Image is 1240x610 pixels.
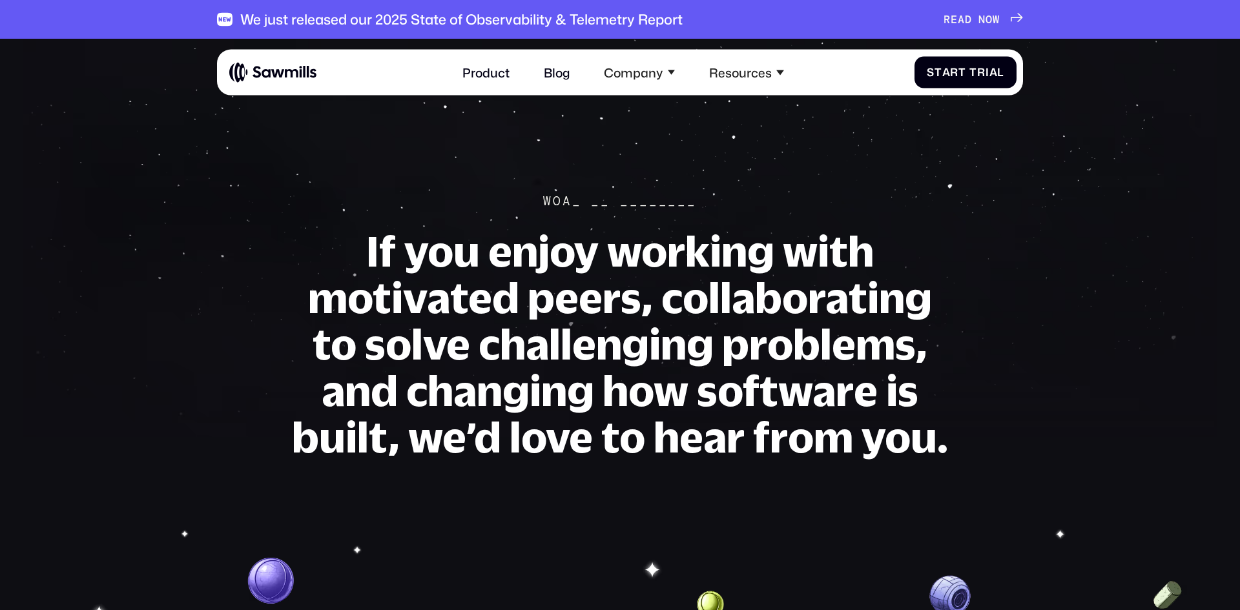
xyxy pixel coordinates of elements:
[977,66,986,79] span: r
[944,13,1023,26] a: READNOW
[914,56,1017,88] a: StartTrial
[965,13,972,26] span: D
[543,194,697,208] div: Woa_ __ ________
[453,56,519,89] a: Product
[986,66,989,79] span: i
[958,66,966,79] span: t
[927,66,935,79] span: S
[942,66,951,79] span: a
[958,13,965,26] span: A
[595,56,684,89] div: Company
[978,13,986,26] span: N
[951,13,958,26] span: E
[291,227,949,460] h1: If you enjoy working with motivated peers, collaborating to solve challenging problems, and chang...
[989,66,998,79] span: a
[950,66,958,79] span: r
[604,65,663,79] div: Company
[969,66,977,79] span: T
[240,11,683,28] div: We just released our 2025 State of Observability & Telemetry Report
[944,13,951,26] span: R
[534,56,579,89] a: Blog
[709,65,772,79] div: Resources
[935,66,942,79] span: t
[986,13,993,26] span: O
[993,13,1000,26] span: W
[700,56,793,89] div: Resources
[997,66,1004,79] span: l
